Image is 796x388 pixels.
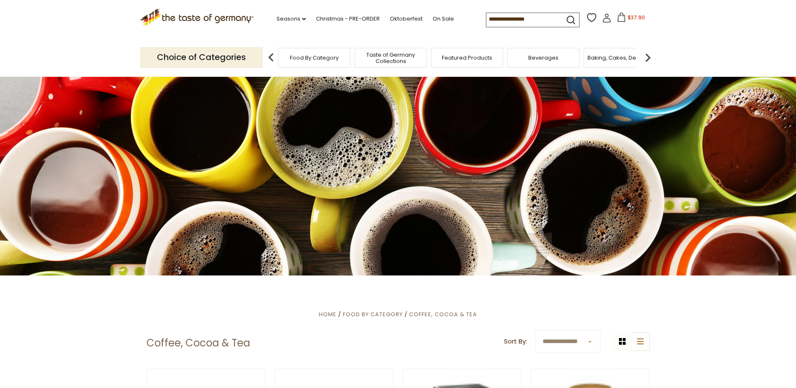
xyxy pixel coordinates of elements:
img: previous arrow [263,49,279,66]
a: Food By Category [290,55,339,61]
a: Christmas - PRE-ORDER [316,14,380,24]
button: $37.90 [613,13,649,25]
a: Featured Products [442,55,492,61]
a: Oktoberfest [390,14,423,24]
a: On Sale [433,14,454,24]
img: next arrow [639,49,656,66]
h1: Coffee, Cocoa & Tea [146,337,250,349]
label: Sort By: [504,336,527,347]
a: Beverages [528,55,559,61]
a: Taste of Germany Collections [357,52,424,64]
span: $37.90 [628,14,645,21]
a: Seasons [277,14,306,24]
a: Food By Category [343,310,403,318]
a: Coffee, Cocoa & Tea [409,310,477,318]
a: Home [319,310,337,318]
p: Choice of Categories [140,47,263,68]
a: Baking, Cakes, Desserts [587,55,652,61]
